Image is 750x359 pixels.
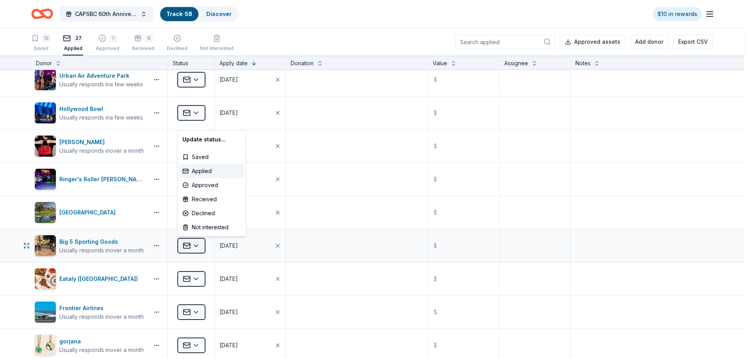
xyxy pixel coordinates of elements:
div: Not interested [179,220,244,234]
div: Approved [179,178,244,192]
div: Applied [179,164,244,178]
div: Received [179,192,244,206]
div: Saved [179,150,244,164]
div: Update status... [179,132,244,146]
div: Declined [179,206,244,220]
